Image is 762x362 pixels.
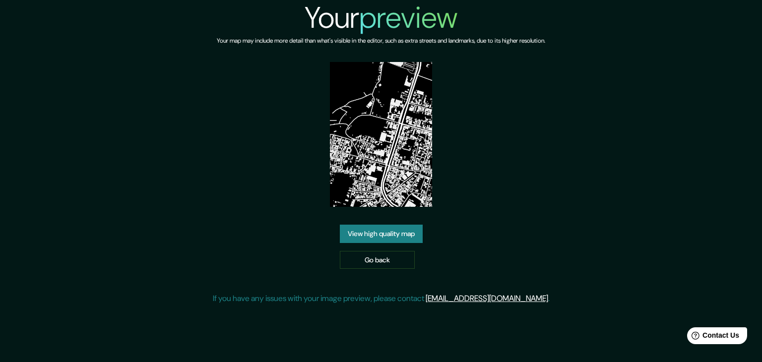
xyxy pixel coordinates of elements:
a: Go back [340,251,415,269]
p: If you have any issues with your image preview, please contact . [213,293,550,304]
iframe: Help widget launcher [674,323,751,351]
a: View high quality map [340,225,423,243]
a: [EMAIL_ADDRESS][DOMAIN_NAME] [426,293,548,303]
img: created-map-preview [330,62,433,207]
h6: Your map may include more detail than what's visible in the editor, such as extra streets and lan... [217,36,545,46]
